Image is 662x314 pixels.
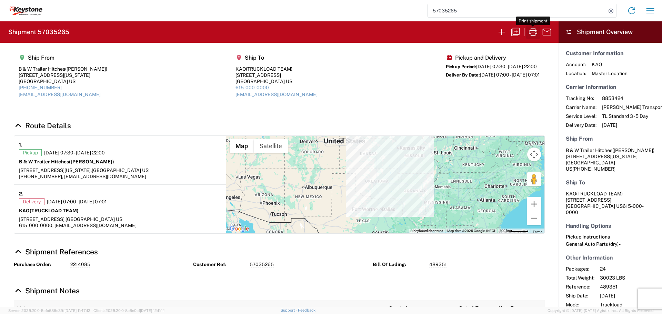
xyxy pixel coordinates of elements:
span: 200 km [499,229,511,233]
span: Deliver By Date: [446,72,480,78]
strong: B & W Trailer Hitches [19,159,114,164]
span: [GEOGRAPHIC_DATA] US [92,168,149,173]
span: [PHONE_NUMBER] [572,166,615,172]
span: B & W Trailer Hitches [566,148,612,153]
h5: Ship From [566,135,655,142]
a: [PHONE_NUMBER] [19,85,62,90]
span: Client: 2025.20.0-8c6e0cf [93,308,165,313]
div: [PHONE_NUMBER], [EMAIL_ADDRESS][DOMAIN_NAME] [19,173,221,180]
span: 2214085 [70,261,90,268]
span: 24 [600,266,659,272]
button: Show street map [230,139,254,153]
div: [GEOGRAPHIC_DATA] US [235,78,318,84]
span: Delivery Date: [566,122,596,128]
span: (TRUCKLOAD TEAM) [30,208,79,213]
span: Pickup Period: [446,64,476,69]
span: KAO [592,61,628,68]
strong: Purchase Order: [14,261,66,268]
h5: Other Information [566,254,655,261]
span: (TRUCKLOAD TEAM) [576,191,623,196]
div: [STREET_ADDRESS] [235,72,318,78]
span: 489351 [600,284,659,290]
span: Service Level: [566,113,596,119]
div: KAO [235,66,318,72]
a: Open this area in Google Maps (opens a new window) [228,224,251,233]
header: Shipment Overview [559,21,662,43]
a: Feedback [298,308,315,312]
button: Zoom in [527,197,541,211]
a: Hide Details [14,286,80,295]
h5: Ship From [19,54,107,61]
span: [STREET_ADDRESS][US_STATE] [566,154,638,159]
a: [EMAIL_ADDRESS][DOMAIN_NAME] [19,92,101,97]
address: [GEOGRAPHIC_DATA] US [566,191,655,215]
h2: Shipment 57035265 [8,28,69,36]
span: [DATE] 07:30 - [DATE] 22:00 [44,150,105,156]
span: [DATE] 07:30 - [DATE] 22:00 [476,64,537,69]
span: Map data ©2025 Google, INEGI [447,229,495,233]
span: [DATE] 07:00 - [DATE] 07:01 [47,199,107,205]
div: B & W Trailer Hitches [19,66,107,72]
span: 615-000-0000 [566,203,644,215]
span: ([PERSON_NAME]) [69,159,114,164]
span: ([PERSON_NAME]) [612,148,654,153]
span: Truckload [600,302,659,308]
span: [GEOGRAPHIC_DATA] US [66,216,122,222]
span: 489351 [429,261,447,268]
h6: Pickup Instructions [566,234,655,240]
h5: Ship To [566,179,655,186]
span: [STREET_ADDRESS], [19,216,66,222]
h5: Customer Information [566,50,655,57]
span: [DATE] 07:00 - [DATE] 07:01 [480,72,540,78]
strong: 1. [19,141,22,149]
span: [DATE] 12:11:14 [140,308,165,313]
strong: 2. [19,190,23,198]
button: Show satellite imagery [254,139,288,153]
input: Shipment, tracking or reference number [428,4,606,17]
span: 30023 LBS [600,275,659,281]
address: [GEOGRAPHIC_DATA] US [566,147,655,172]
span: Carrier Name: [566,104,596,110]
h5: Handling Options [566,223,655,229]
span: Delivery [19,198,44,205]
a: Terms [533,230,542,234]
div: [STREET_ADDRESS][US_STATE] [19,72,107,78]
span: Pickup [19,149,42,156]
span: Packages: [566,266,594,272]
span: (TRUCKLOAD TEAM) [246,66,292,72]
h5: Pickup and Delivery [446,54,540,61]
a: [EMAIL_ADDRESS][DOMAIN_NAME] [235,92,318,97]
span: 57035265 [250,261,274,268]
a: Support [281,308,298,312]
span: [DATE] [600,293,659,299]
span: KAO [STREET_ADDRESS] [566,191,623,203]
button: Map camera controls [527,148,541,161]
strong: Customer Ref: [193,261,245,268]
span: [DATE] 11:47:12 [64,308,90,313]
span: Ship Date: [566,293,594,299]
img: Google [228,224,251,233]
strong: KAO [19,208,79,213]
strong: Bill Of Lading: [373,261,424,268]
span: Total Weight: [566,275,594,281]
h5: Ship To [235,54,318,61]
span: Location: [566,70,586,77]
span: Tracking No: [566,95,596,101]
button: Map Scale: 200 km per 47 pixels [497,229,531,233]
div: [GEOGRAPHIC_DATA] US [19,78,107,84]
a: Hide Details [14,121,71,130]
span: Account: [566,61,586,68]
a: 615-000-0000 [235,85,269,90]
span: Reference: [566,284,594,290]
span: Master Location [592,70,628,77]
button: Keyboard shortcuts [413,229,443,233]
span: [STREET_ADDRESS][US_STATE], [19,168,92,173]
span: ([PERSON_NAME]) [65,66,107,72]
h5: Carrier Information [566,84,655,90]
span: Server: 2025.20.0-5efa686e39f [8,308,90,313]
button: Zoom out [527,211,541,225]
span: Copyright © [DATE]-[DATE] Agistix Inc., All Rights Reserved [548,307,654,314]
a: Hide Details [14,247,98,256]
button: Drag Pegman onto the map to open Street View [527,172,541,186]
span: Mode: [566,302,594,308]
